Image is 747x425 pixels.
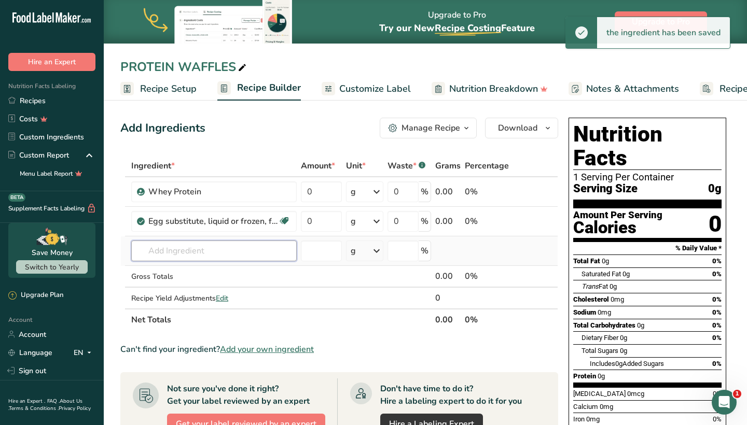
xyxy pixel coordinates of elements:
a: Hire an Expert . [8,398,45,405]
div: Not sure you've done it right? Get your label reviewed by an expert [167,382,310,407]
div: Can't find your ingredient? [120,343,558,356]
span: Grams [435,160,461,172]
th: Net Totals [129,308,433,330]
div: 0.00 [435,186,461,198]
a: Recipe Setup [120,77,197,101]
span: 0% [713,415,722,423]
span: Download [498,122,537,134]
span: 1 [733,390,741,398]
div: EN [74,346,95,359]
span: Switch to Yearly [25,262,79,272]
span: Total Sugars [582,347,618,355]
span: Unit [346,160,366,172]
div: Gross Totals [131,271,297,282]
span: Notes & Attachments [586,82,679,96]
div: Don't have time to do it? Hire a labeling expert to do it for you [380,382,522,407]
span: Edit [216,293,228,303]
div: 0% [465,186,509,198]
a: Language [8,344,52,362]
span: Cholesterol [573,295,609,303]
span: 0% [712,308,722,316]
span: [MEDICAL_DATA] [573,390,626,398]
span: Total Carbohydrates [573,321,635,329]
span: 0% [712,295,722,303]
input: Add Ingredient [131,240,297,261]
div: Custom Report [8,150,69,161]
span: Serving Size [573,182,638,195]
div: Calories [573,220,662,235]
span: 0mg [598,308,611,316]
div: 0% [465,215,509,228]
a: Notes & Attachments [569,77,679,101]
span: 0g [622,270,630,278]
a: Customize Label [322,77,411,101]
a: FAQ . [47,398,60,405]
span: 0% [712,334,722,342]
span: 0mg [586,415,600,423]
div: Recipe Yield Adjustments [131,293,297,304]
button: Download [485,118,558,138]
span: 0g [620,334,627,342]
span: Recipe Builder [237,81,301,95]
div: 0% [465,270,509,282]
div: Upgrade to Pro [379,1,535,44]
div: Upgrade Plan [8,290,63,301]
div: the ingredient has been saved [597,17,730,48]
a: Nutrition Breakdown [432,77,548,101]
span: Fat [582,282,608,290]
div: Manage Recipe [402,122,460,134]
section: % Daily Value * [573,242,722,254]
span: 0g [708,182,722,195]
span: Total Fat [573,257,600,265]
div: Egg substitute, liquid or frozen, fat free [148,215,278,228]
span: 0mg [611,295,624,303]
span: Dietary Fiber [582,334,618,342]
button: Manage Recipe [380,118,477,138]
span: 0% [712,321,722,329]
div: 1 Serving Per Container [573,172,722,182]
a: Recipe Builder [217,76,301,101]
span: 0% [712,257,722,265]
span: 0g [610,282,617,290]
span: Percentage [465,160,509,172]
a: About Us . [8,398,82,412]
span: Amount [301,160,335,172]
span: Recipe Setup [140,82,197,96]
div: Amount Per Serving [573,210,662,220]
i: Trans [582,282,599,290]
span: Calcium [573,403,598,410]
span: 0mcg [627,390,644,398]
span: Saturated Fat [582,270,621,278]
span: 0mg [600,403,613,410]
a: Terms & Conditions . [9,405,59,412]
span: Recipe Costing [435,22,501,34]
span: Includes Added Sugars [590,360,664,367]
span: 0g [637,321,644,329]
th: 0% [463,308,511,330]
span: Protein [573,372,596,380]
div: g [351,245,356,257]
div: g [351,186,356,198]
a: Privacy Policy [59,405,91,412]
div: g [351,215,356,228]
span: 0g [620,347,627,355]
span: Iron [573,415,585,423]
div: 0.00 [435,215,461,228]
span: 0g [602,257,609,265]
span: Customize Label [339,82,411,96]
iframe: Intercom live chat [712,390,737,415]
span: Nutrition Breakdown [449,82,538,96]
span: Ingredient [131,160,175,172]
span: 0g [615,360,622,367]
div: Add Ingredients [120,120,205,137]
button: Switch to Yearly [16,260,88,274]
span: 0% [712,270,722,278]
div: Waste [388,160,425,172]
span: 0% [712,360,722,367]
div: Whey Protein [148,186,278,198]
th: 0.00 [433,308,463,330]
h1: Nutrition Facts [573,122,722,170]
span: Upgrade to Pro [632,16,690,28]
span: Try our New Feature [379,22,535,34]
div: Save Money [32,247,73,258]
